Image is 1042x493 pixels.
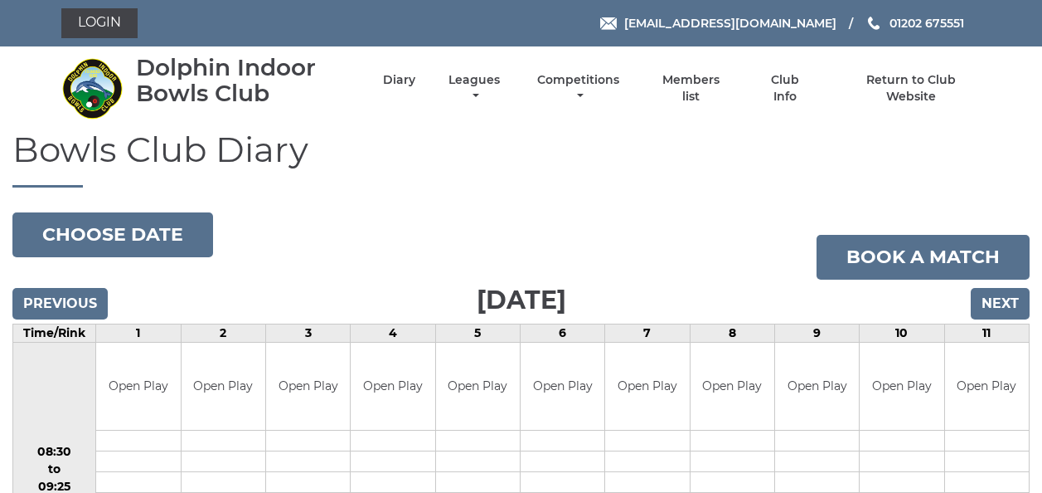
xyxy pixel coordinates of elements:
[351,325,435,343] td: 4
[691,343,774,430] td: Open Play
[13,325,96,343] td: Time/Rink
[12,130,1030,188] h1: Bowls Club Diary
[817,235,1030,280] a: Book a match
[971,288,1030,320] input: Next
[182,343,265,430] td: Open Play
[136,55,354,106] div: Dolphin Indoor Bowls Club
[435,325,520,343] td: 5
[181,325,265,343] td: 2
[520,325,604,343] td: 6
[436,343,520,430] td: Open Play
[61,57,124,120] img: Dolphin Indoor Bowls Club
[865,14,964,32] a: Phone us 01202 675551
[860,343,943,430] td: Open Play
[521,343,604,430] td: Open Play
[61,8,138,38] a: Login
[624,16,836,31] span: [EMAIL_ADDRESS][DOMAIN_NAME]
[868,17,880,30] img: Phone us
[265,325,350,343] td: 3
[96,325,181,343] td: 1
[534,72,624,105] a: Competitions
[690,325,774,343] td: 8
[841,72,981,105] a: Return to Club Website
[605,343,689,430] td: Open Play
[944,325,1029,343] td: 11
[775,343,859,430] td: Open Play
[266,343,350,430] td: Open Play
[96,343,180,430] td: Open Play
[12,212,213,257] button: Choose date
[889,16,964,31] span: 01202 675551
[383,72,415,88] a: Diary
[605,325,690,343] td: 7
[600,17,617,30] img: Email
[945,343,1029,430] td: Open Play
[758,72,812,105] a: Club Info
[444,72,504,105] a: Leagues
[652,72,729,105] a: Members list
[600,14,836,32] a: Email [EMAIL_ADDRESS][DOMAIN_NAME]
[860,325,944,343] td: 10
[774,325,859,343] td: 9
[12,288,108,320] input: Previous
[351,343,434,430] td: Open Play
